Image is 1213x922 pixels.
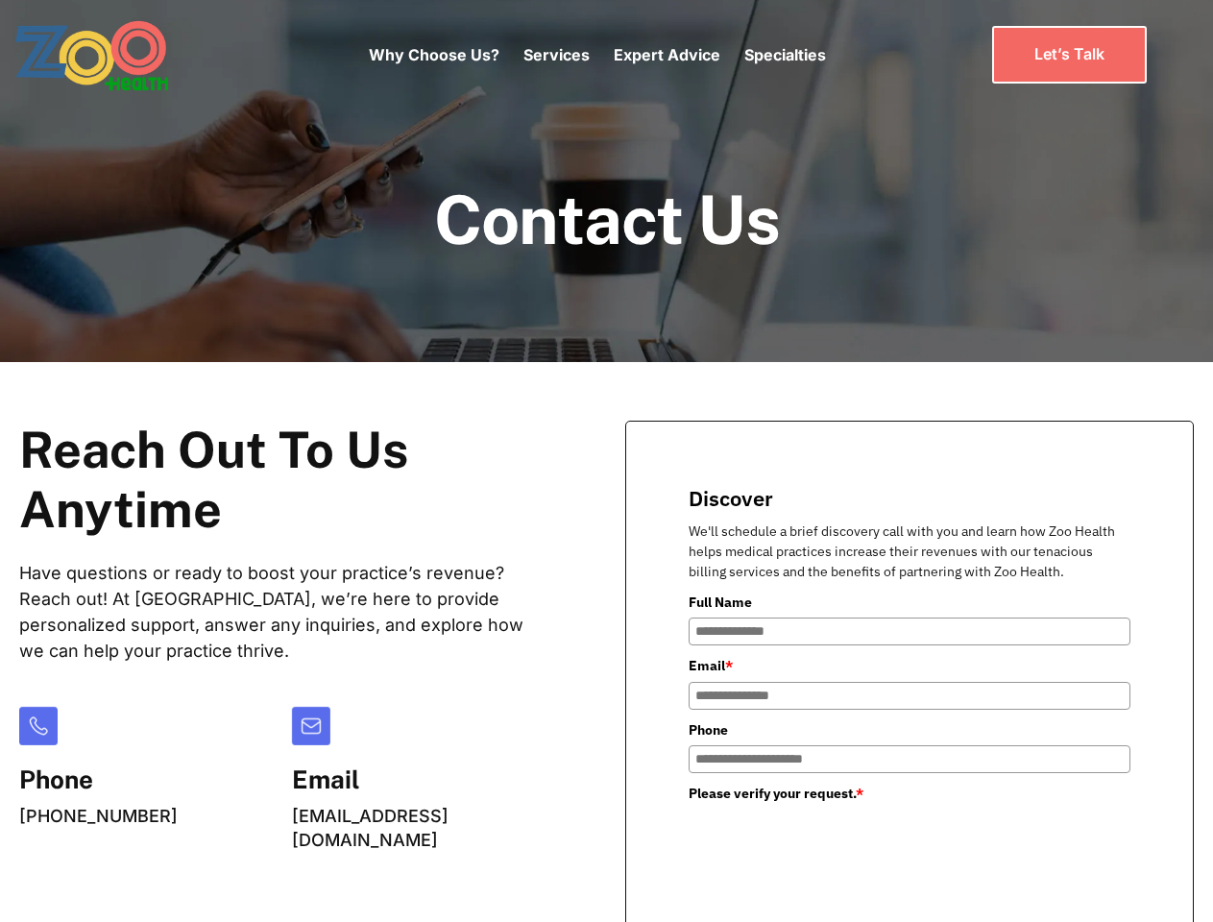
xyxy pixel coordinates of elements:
[689,592,1130,613] label: Full Name
[292,764,549,794] h5: Email
[689,783,1130,804] label: Please verify your request.
[434,182,780,256] h1: Contact Us
[992,26,1147,83] a: Let’s Talk
[19,806,178,826] a: [PHONE_NUMBER]
[292,806,449,850] a: [EMAIL_ADDRESS][DOMAIN_NAME]
[19,560,548,664] p: Have questions or ready to boost your practice’s revenue? Reach out! At [GEOGRAPHIC_DATA], we’re ...
[369,45,499,64] a: Why Choose Us?
[744,14,826,95] div: Specialties
[689,522,1130,582] p: We'll schedule a brief discovery call with you and learn how Zoo Health helps medical practices i...
[19,421,548,541] h2: Reach Out To Us Anytime
[523,14,590,95] div: Services
[689,719,1130,740] label: Phone
[523,43,590,66] p: Services
[689,655,1130,676] label: Email
[689,484,1130,512] title: Discover
[19,764,178,794] h5: Phone
[614,45,720,64] a: Expert Advice
[744,45,826,64] a: Specialties
[14,19,221,91] a: home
